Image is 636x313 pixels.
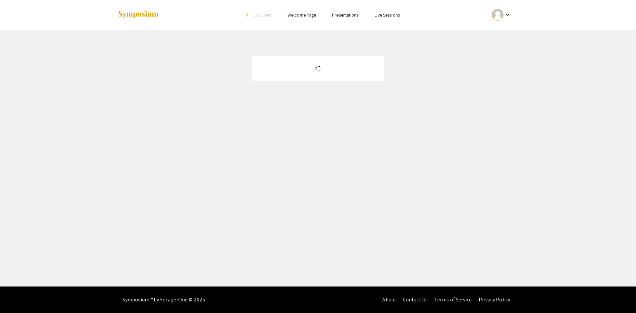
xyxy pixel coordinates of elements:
a: Terms of Service [434,296,472,303]
a: Presentations [332,12,358,18]
button: Expand account dropdown [485,7,518,22]
span: Exit Event [253,12,272,18]
a: About [382,296,396,303]
img: Loading [312,63,324,75]
mat-icon: Expand account dropdown [503,11,511,19]
a: Privacy Policy [479,296,510,303]
a: Contact Us [403,296,428,303]
div: arrow_back_ios [246,13,250,17]
a: Live Sessions [375,12,400,18]
a: Welcome Page [288,12,316,18]
div: Symposium™ by ForagerOne © 2025 [123,287,205,313]
img: Symposium by ForagerOne [118,10,159,19]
